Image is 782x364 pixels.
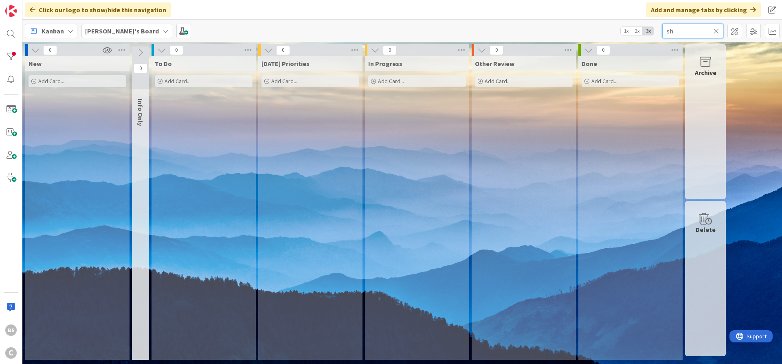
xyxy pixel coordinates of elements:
span: Add Card... [38,77,64,85]
input: Quick Filter... [662,24,723,38]
div: Delete [696,225,716,234]
span: Other Review [475,60,514,68]
span: Add Card... [591,77,617,85]
span: In Progress [368,60,402,68]
b: [PERSON_NAME]'s Board [85,27,159,35]
span: Add Card... [378,77,404,85]
span: 0 [43,45,57,55]
span: Add Card... [271,77,297,85]
span: 0 [276,45,290,55]
div: Add and manage tabs by clicking [646,2,761,17]
span: 0 [596,45,610,55]
span: 1x [621,27,632,35]
span: Kanban [42,26,64,36]
span: 0 [490,45,503,55]
div: BS [5,324,17,336]
span: New [29,60,42,68]
span: 0 [134,64,147,73]
span: 0 [383,45,397,55]
span: 0 [169,45,183,55]
span: Done [582,60,597,68]
img: Visit kanbanzone.com [5,5,17,17]
span: Add Card... [485,77,511,85]
div: Click our logo to show/hide this navigation [25,2,171,17]
span: Today's Priorities [261,60,310,68]
span: Add Card... [165,77,191,85]
div: Archive [695,68,716,77]
div: C [5,347,17,359]
span: Support [17,1,37,11]
span: Info Only [136,99,145,126]
span: To Do [155,60,172,68]
span: 2x [632,27,643,35]
span: 3x [643,27,654,35]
